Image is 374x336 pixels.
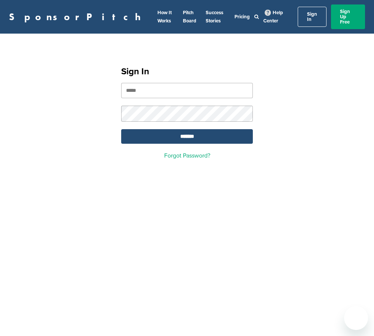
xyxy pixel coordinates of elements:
a: How It Works [157,10,172,24]
iframe: Button to launch messaging window [344,306,368,330]
a: Pricing [234,14,250,20]
a: Sign In [298,7,327,27]
h1: Sign In [121,65,253,78]
a: Help Center [263,8,283,25]
a: Forgot Password? [164,152,210,159]
a: SponsorPitch [9,12,145,22]
a: Sign Up Free [331,4,365,29]
a: Pitch Board [183,10,196,24]
a: Success Stories [206,10,223,24]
